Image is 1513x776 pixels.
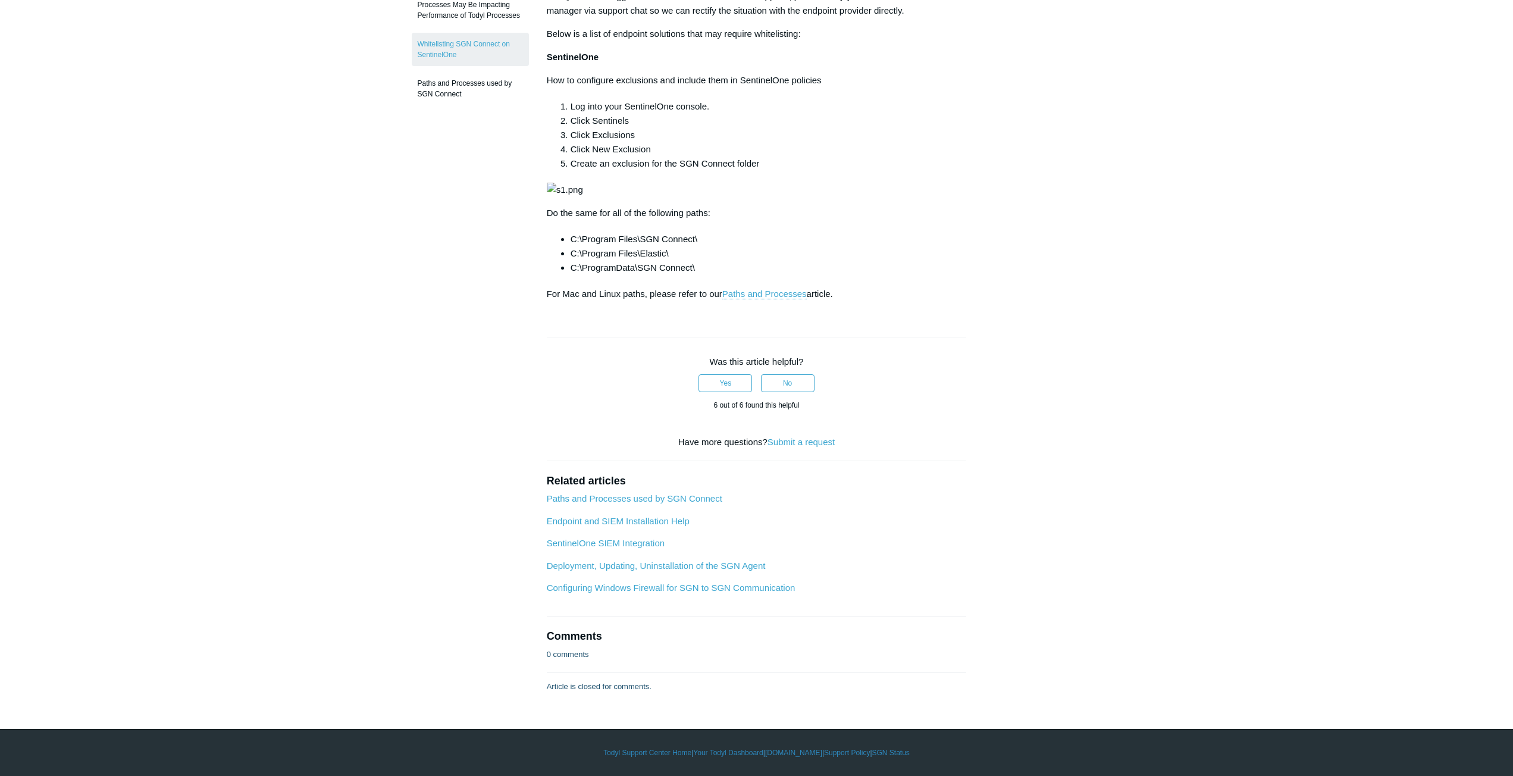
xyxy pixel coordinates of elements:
[547,52,599,62] span: SentinelOne
[571,115,629,126] span: Click Sentinels
[547,538,665,548] a: SentinelOne SIEM Integration
[547,628,967,644] h2: Comments
[547,75,822,85] span: How to configure exclusions and include them in SentinelOne policies
[547,561,766,571] a: Deployment, Updating, Uninstallation of the SGN Agent
[547,583,795,593] a: Configuring Windows Firewall for SGN to SGN Communication
[571,101,710,111] span: Log into your SentinelOne console.
[547,516,690,526] a: Endpoint and SIEM Installation Help
[547,436,967,449] div: Have more questions?
[713,401,799,409] span: 6 out of 6 found this helpful
[698,374,752,392] button: This article was helpful
[547,681,651,693] p: Article is closed for comments.
[571,130,635,140] span: Click Exclusions
[722,289,807,299] a: Paths and Processes
[547,206,967,220] p: Whitelisting SGN Connect on SentinelOne
[824,747,870,758] a: Support Policy
[547,287,967,301] p: For Mac and Linux paths, please refer to our article.
[547,493,722,503] a: Paths and Processes used by SGN Connect
[412,72,529,105] a: Paths and Processes used by SGN Connect
[693,747,763,758] a: Your Todyl Dashboard
[571,246,967,261] li: C:\Program Files\Elastic\
[571,232,967,246] li: C:\Program Files\SGN Connect\
[571,261,967,275] li: C:\ProgramData\SGN Connect\
[547,473,967,489] h2: Related articles
[571,144,651,154] span: Click New Exclusion
[412,33,529,66] a: Whitelisting SGN Connect on SentinelOne
[872,747,910,758] a: SGN Status
[547,183,583,197] img: s1.png
[603,747,691,758] a: Todyl Support Center Home
[571,158,760,168] span: Create an exclusion for the SGN Connect folder
[768,437,835,447] a: Submit a request
[547,649,589,661] p: 0 comments
[412,747,1102,758] div: | | | |
[710,356,804,367] span: Was this article helpful?
[547,29,801,39] span: Below is a list of endpoint solutions that may require whitelisting:
[765,747,822,758] a: [DOMAIN_NAME]
[761,374,815,392] button: This article was not helpful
